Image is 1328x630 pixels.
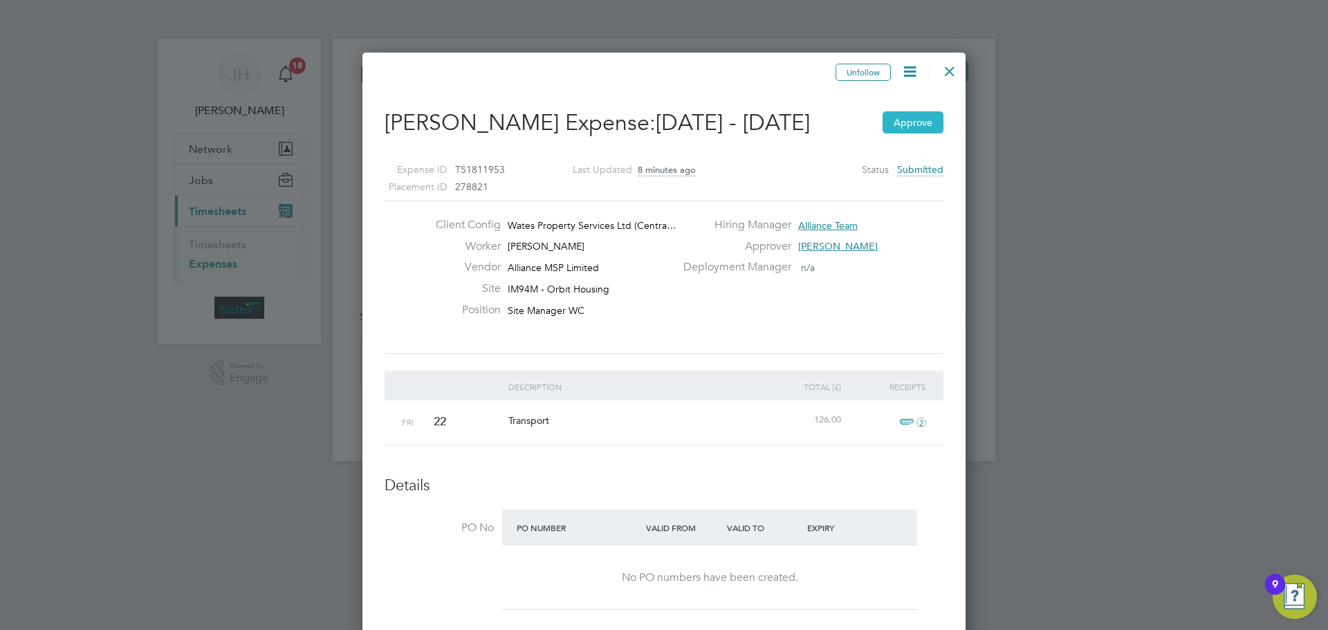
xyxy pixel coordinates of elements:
[638,164,696,176] span: 8 minutes ago
[804,515,885,540] div: Expiry
[425,281,501,296] label: Site
[801,261,815,274] span: n/a
[675,218,791,232] label: Hiring Manager
[916,418,926,427] i: 2
[434,414,446,429] span: 22
[508,283,609,295] span: IM94M - Orbit Housing
[897,163,943,176] span: Submitted
[425,303,501,317] label: Position
[798,219,858,232] span: Alliance Team
[367,161,447,178] label: Expense ID
[508,219,676,232] span: Wates Property Services Ltd (Centra…
[516,571,903,585] div: No PO numbers have been created.
[656,109,810,136] span: [DATE] - [DATE]
[675,239,791,254] label: Approver
[505,371,760,402] div: Description
[553,161,632,178] label: Last Updated
[845,371,930,402] div: Receipts
[836,64,891,82] button: Unfollow
[508,261,599,274] span: Alliance MSP Limited
[425,260,501,275] label: Vendor
[1272,584,1278,602] div: 9
[385,476,943,496] h3: Details
[1273,575,1317,619] button: Open Resource Center, 9 new notifications
[814,414,841,425] span: 126.00
[508,304,584,317] span: Site Manager WC
[425,218,501,232] label: Client Config
[508,414,549,427] span: Transport
[385,521,494,535] label: PO No
[385,109,943,138] h2: [PERSON_NAME] Expense:
[675,260,791,275] label: Deployment Manager
[798,240,878,252] span: [PERSON_NAME]
[513,515,643,540] div: PO Number
[759,371,845,402] div: Total (£)
[367,178,447,196] label: Placement ID
[723,515,804,540] div: Valid To
[643,515,723,540] div: Valid From
[508,240,584,252] span: [PERSON_NAME]
[425,239,501,254] label: Worker
[402,416,414,427] span: Fri
[455,163,505,176] span: TS1811953
[455,180,488,193] span: 278821
[862,161,889,178] label: Status
[883,111,943,133] button: Approve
